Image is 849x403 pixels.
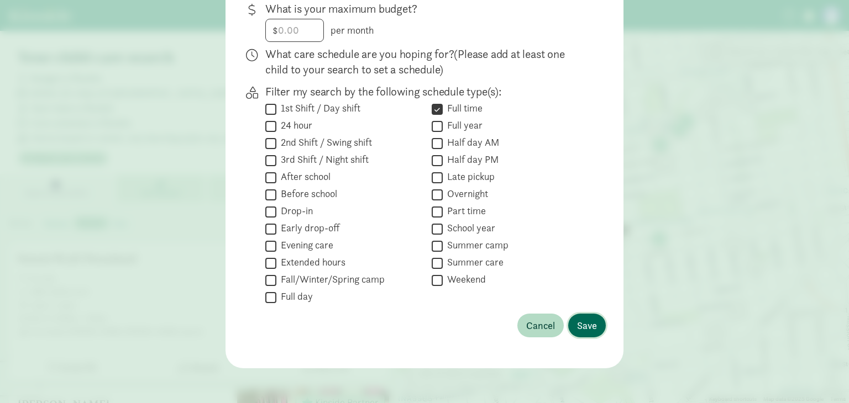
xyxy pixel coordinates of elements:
input: 0.00 [266,19,323,41]
label: Full day [276,290,313,303]
p: Filter my search by the following schedule type(s): [265,84,588,99]
label: Part time [443,204,486,218]
label: Full time [443,102,483,115]
label: 1st Shift / Day shift [276,102,360,115]
label: After school [276,170,331,183]
label: 24 hour [276,119,312,132]
label: Extended hours [276,256,345,269]
p: What care schedule are you hoping for? [265,46,588,77]
p: What is your maximum budget? [265,1,588,17]
label: Drop-in [276,204,313,218]
label: 3rd Shift / Night shift [276,153,369,166]
label: School year [443,221,495,235]
label: Half day AM [443,136,499,149]
label: Overnight [443,187,488,200]
button: Save [568,314,606,337]
span: per month [331,24,374,36]
label: Late pickup [443,170,495,183]
label: Summer camp [443,238,509,252]
label: Evening care [276,238,333,252]
label: Half day PM [443,153,499,166]
label: 2nd Shift / Swing shift [276,136,372,149]
span: Cancel [526,318,555,333]
label: Weekend [443,273,486,286]
label: Fall/Winter/Spring camp [276,273,385,286]
label: Early drop-off [276,221,339,235]
span: (Please add at least one child to your search to set a schedule) [265,46,565,77]
label: Before school [276,187,337,200]
span: Save [577,318,597,333]
label: Full year [443,119,483,132]
label: Summer care [443,256,504,269]
button: Cancel [517,314,564,337]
